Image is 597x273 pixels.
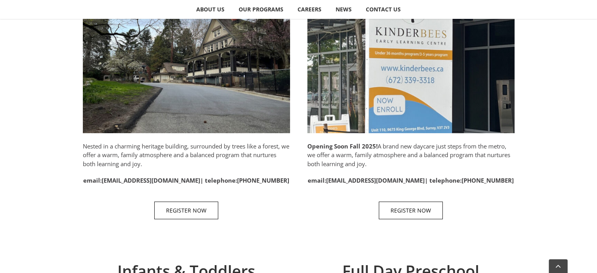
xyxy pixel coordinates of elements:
p: A brand new daycare just steps from the metro, we offer a warm, family atmosphere and a balanced ... [307,142,515,169]
a: OUR PROGRAMS [232,2,290,17]
a: [PHONE_NUMBER] [462,176,514,184]
a: ABOUT US [190,2,232,17]
span: CAREERS [298,7,321,12]
span: NEWS [336,7,352,12]
a: CONTACT US [359,2,408,17]
strong: email: | telephone: [308,176,514,184]
a: CAREERS [291,2,329,17]
a: NEWS [329,2,359,17]
a: REGISTER NOW [154,202,218,219]
span: ABOUT US [196,7,225,12]
strong: email: | telephone: [83,176,289,184]
a: [EMAIL_ADDRESS][DOMAIN_NAME] [326,176,425,184]
a: REGISTER NOW [379,202,443,219]
span: REGISTER NOW [166,207,206,214]
span: REGISTER NOW [391,207,431,214]
span: CONTACT US [366,7,401,12]
a: [EMAIL_ADDRESS][DOMAIN_NAME] [102,176,200,184]
span: OUR PROGRAMS [239,7,283,12]
p: Nested in a charming heritage building, surrounded by trees like a forest, we offer a warm, famil... [83,142,290,169]
a: [PHONE_NUMBER] [237,176,289,184]
strong: Opening Soon Fall 2025! [307,142,378,150]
